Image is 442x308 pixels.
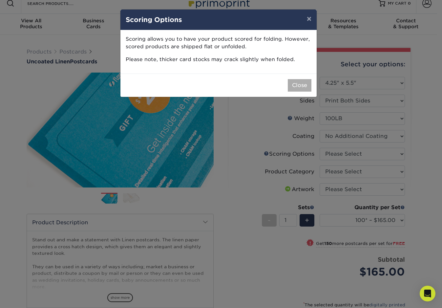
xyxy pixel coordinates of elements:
[126,35,311,51] p: Scoring allows you to have your product scored for folding. However, scored products are shipped ...
[420,286,435,301] div: Open Intercom Messenger
[302,10,317,28] button: ×
[288,79,311,92] button: Close
[126,56,311,63] p: Please note, thicker card stocks may crack slightly when folded.
[126,15,311,25] h4: Scoring Options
